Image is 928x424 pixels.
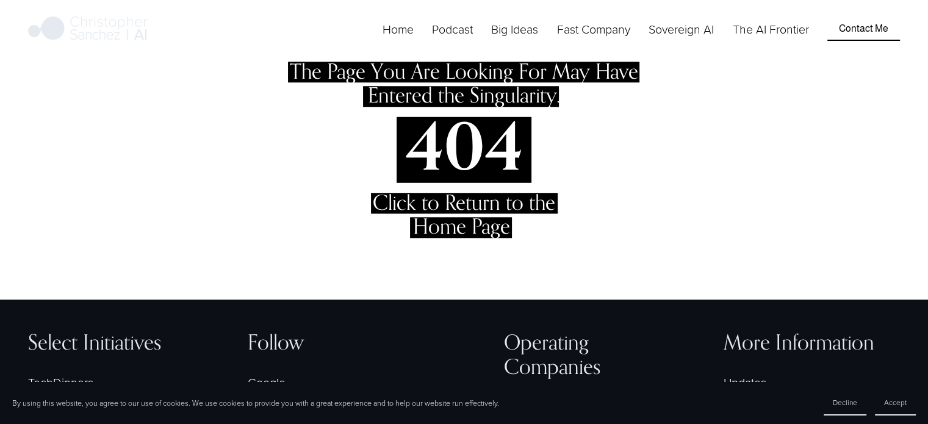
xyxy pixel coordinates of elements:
a: folder dropdown [557,20,630,38]
h4: Operating Companies [504,330,680,378]
h4: Follow [248,330,424,354]
a: Google [248,374,286,391]
h4: More Information [724,330,900,354]
button: Decline [824,390,866,415]
a: Click to Return to the Home Page [373,190,555,239]
button: Accept [875,390,916,415]
a: Updates [724,374,766,391]
a: TechDinners [28,374,93,391]
a: Home [383,20,414,38]
p: By using this website, you agree to our use of cookies. We use cookies to provide you with a grea... [12,398,499,408]
a: Contact Me [827,18,900,41]
strong: 404 [406,105,523,186]
span: Fast Company [557,21,630,38]
a: The AI Frontier [733,20,809,38]
span: Big Ideas [491,21,538,38]
a: Sovereign AI [649,20,714,38]
a: Podcast [432,20,473,38]
span: Decline [833,397,857,408]
img: Christopher Sanchez | AI [28,14,148,45]
h4: Select Initiatives [28,330,204,354]
span: Accept [884,397,907,408]
a: folder dropdown [491,20,538,38]
span: The Page You Are Looking For May Have Entered the Singularity. [290,59,644,107]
